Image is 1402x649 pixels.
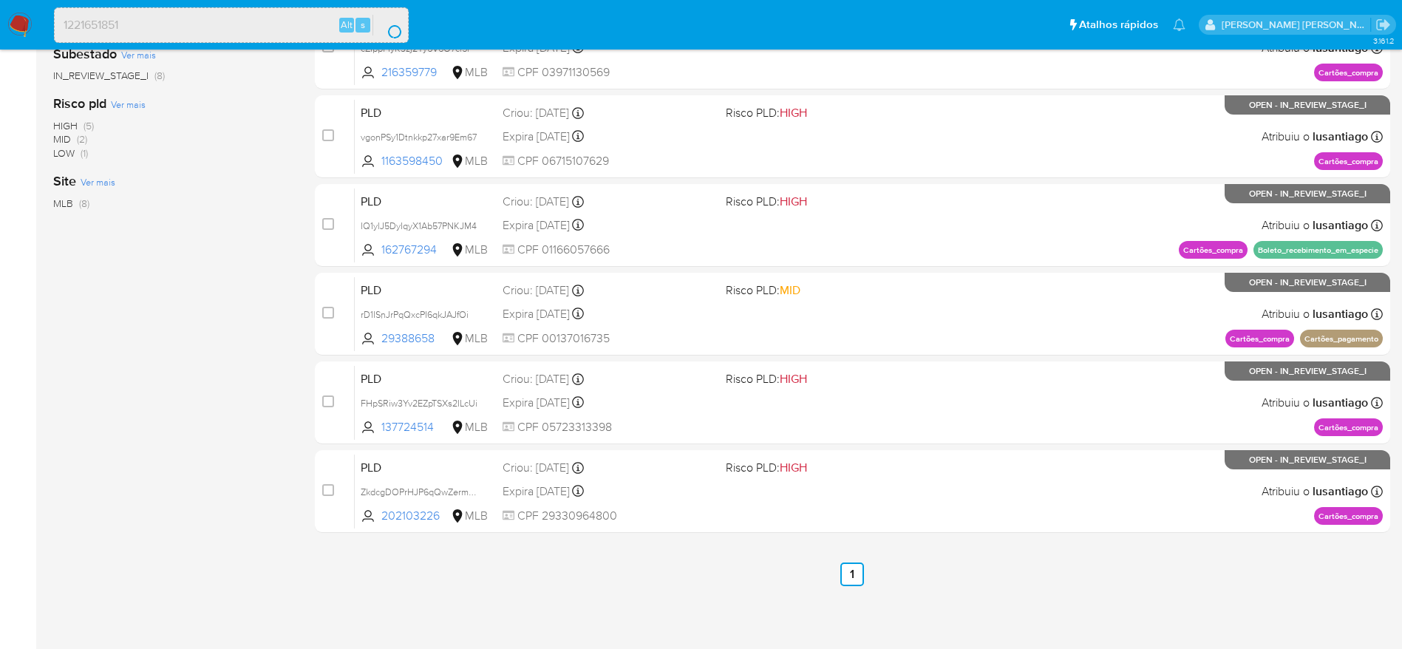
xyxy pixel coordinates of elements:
a: Sair [1375,17,1391,33]
span: Atalhos rápidos [1079,17,1158,33]
input: Pesquise usuários ou casos... [55,16,408,35]
span: Alt [341,18,353,32]
span: s [361,18,365,32]
a: Notificações [1173,18,1185,31]
button: search-icon [372,15,403,35]
p: lucas.santiago@mercadolivre.com [1222,18,1371,32]
span: 3.161.2 [1373,35,1395,47]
